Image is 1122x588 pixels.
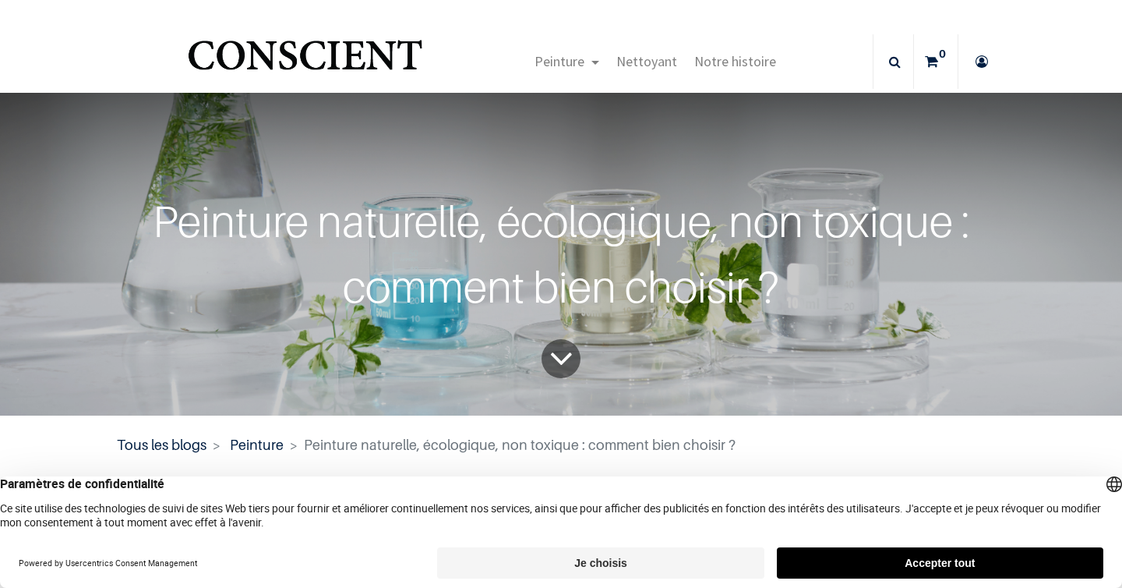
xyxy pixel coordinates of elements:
[185,31,425,93] a: Logo of Conscient
[117,434,1004,455] nav: fil d'Ariane
[526,34,608,89] a: Peinture
[935,46,950,62] sup: 0
[914,34,958,89] a: 0
[535,52,584,70] span: Peinture
[68,189,1054,320] div: Peinture naturelle, écologique, non toxique : comment bien choisir ?
[185,31,425,93] img: Conscient
[230,437,284,453] a: Peinture
[117,437,206,453] a: Tous les blogs
[616,52,677,70] span: Nettoyant
[542,339,580,378] a: To blog content
[304,437,736,453] span: Peinture naturelle, écologique, non toxique : comment bien choisir ?
[549,327,573,391] i: To blog content
[694,52,776,70] span: Notre histoire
